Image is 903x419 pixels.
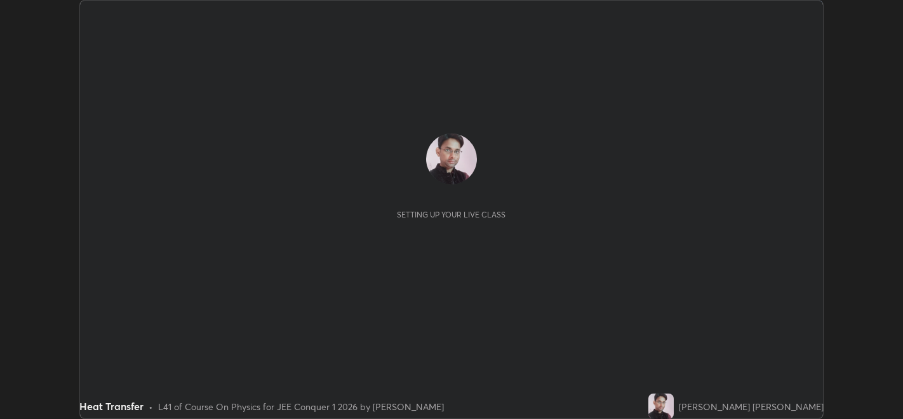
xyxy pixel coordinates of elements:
div: Heat Transfer [79,399,144,414]
div: Setting up your live class [397,210,505,219]
img: 732756dc83b34261bdadbc1263d8419a.jpg [648,394,674,419]
img: 732756dc83b34261bdadbc1263d8419a.jpg [426,134,477,184]
div: L41 of Course On Physics for JEE Conquer 1 2026 by [PERSON_NAME] [158,400,444,413]
div: • [149,400,153,413]
div: [PERSON_NAME] [PERSON_NAME] [679,400,824,413]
